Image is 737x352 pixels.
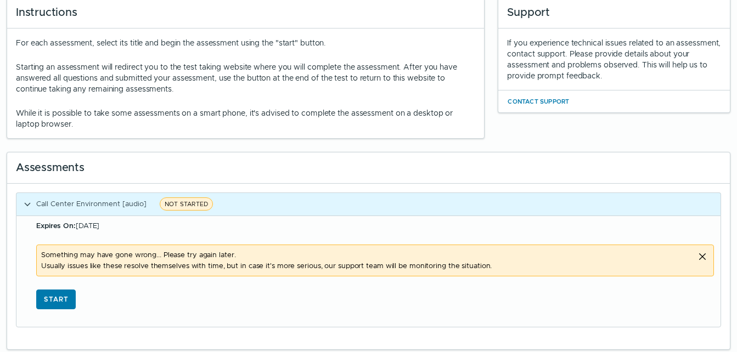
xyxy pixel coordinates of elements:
div: Call Center Environment [audio]NOT STARTED [16,215,721,327]
button: Contact Support [507,95,570,108]
button: Start [36,289,76,309]
div: If you experience technical issues related to an assessment, contact support. Please provide deta... [507,37,721,81]
span: Something may have gone wrong... Please try again later. Usually issues like these resolve themse... [41,249,689,271]
span: Help [56,9,72,18]
span: Call Center Environment [audio] [36,199,147,208]
button: Call Center Environment [audio]NOT STARTED [16,193,721,215]
span: [DATE] [36,221,99,230]
div: Assessments [7,152,730,184]
div: For each assessment, select its title and begin the assessment using the "start" button. [16,37,475,129]
span: NOT STARTED [160,197,213,211]
p: Starting an assessment will redirect you to the test taking website where you will complete the a... [16,61,475,94]
p: While it is possible to take some assessments on a smart phone, it's advised to complete the asse... [16,107,475,129]
button: Close alert [696,249,709,263]
b: Expires On: [36,221,76,230]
